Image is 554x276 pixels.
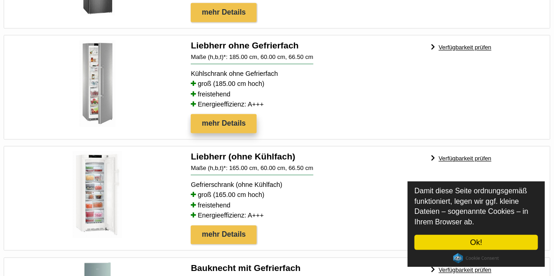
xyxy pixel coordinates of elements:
span: 60.00 cm, [261,53,287,60]
a: mehr Details [191,225,257,244]
span: 66.50 cm [289,53,313,60]
h4: Liebherr (ohne Kühlfach) [191,151,423,163]
a: mehr Details [191,3,257,22]
div: Kühlschrank ohne Gefrierfach [191,69,423,79]
span: 185.00 cm, [229,53,259,60]
span: 165.00 cm, [229,165,259,171]
img: Liebherr KBes 4350 Kühlschrank ohne Gefrierfach - groß - freistehend [80,40,115,127]
img: Liebherr GNP 3755 Gefrierschrank (ohne Kühlfach) - groß - freistehend [73,151,122,238]
li: groß (165.00 cm hoch) [191,190,423,200]
li: Energieeffizienz: A+++ [191,210,423,220]
div: Maße (h,b,t)*: [191,53,313,64]
a: Liebherr ohne Gefrierfach Maße (h,b,t)*: 185.00 cm, 60.00 cm, 66.50 cm [191,40,423,64]
li: freistehend [191,200,423,210]
a: Verfügbarkeit prüfen [439,38,491,56]
li: Energieeffizienz: A+++ [191,99,423,109]
li: freistehend [191,89,423,99]
a: Cookie Consent plugin for the EU cookie law [453,253,499,263]
div: Gefrierschrank (ohne Kühlfach) [191,180,423,190]
p: Damit diese Seite ordnungsgemäß funktioniert, legen wir ggf. kleine Dateien – sogenannte Cookies ... [414,186,538,227]
h4: Bauknecht mit Gefrierfach [191,262,423,274]
div: Maße (h,b,t)*: [191,165,313,175]
a: Ok! [414,235,538,250]
h4: Liebherr ohne Gefrierfach [191,40,423,52]
a: Verfügbarkeit prüfen [439,149,491,167]
a: Liebherr (ohne Kühlfach) Maße (h,b,t)*: 165.00 cm, 60.00 cm, 66.50 cm [191,151,423,175]
span: 60.00 cm, [261,165,287,171]
a: mehr Details [191,114,257,133]
span: 66.50 cm [289,165,313,171]
li: groß (185.00 cm hoch) [191,79,423,89]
